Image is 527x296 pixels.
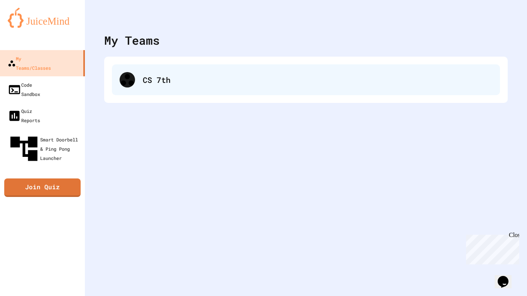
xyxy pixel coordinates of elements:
div: My Teams/Classes [8,54,51,72]
div: Code Sandbox [8,80,40,99]
a: Join Quiz [4,178,81,197]
iframe: chat widget [463,232,519,264]
iframe: chat widget [495,265,519,288]
div: CS 7th [143,74,492,86]
img: logo-orange.svg [8,8,77,28]
div: CS 7th [112,64,500,95]
div: Chat with us now!Close [3,3,53,49]
div: Quiz Reports [8,106,40,125]
div: Smart Doorbell & Ping Pong Launcher [8,133,82,165]
div: My Teams [104,32,160,49]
